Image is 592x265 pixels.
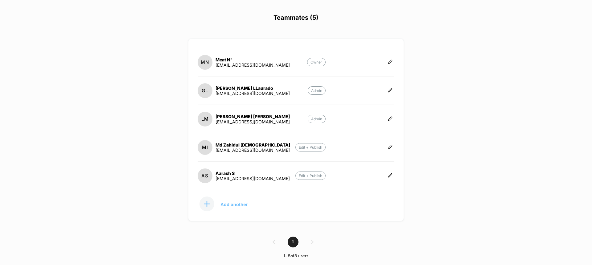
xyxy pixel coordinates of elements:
p: AS [201,173,208,179]
p: Edit + Publish [295,143,326,151]
div: [EMAIL_ADDRESS][DOMAIN_NAME] [216,176,290,181]
div: [EMAIL_ADDRESS][DOMAIN_NAME] [216,147,290,153]
p: Add another [220,203,248,206]
p: GL [202,88,208,93]
p: Owner [307,58,326,66]
div: [EMAIL_ADDRESS][DOMAIN_NAME] [216,91,290,96]
p: LM [201,116,209,122]
p: Edit + Publish [295,172,326,180]
p: Admin [308,115,326,123]
button: Add another [198,196,259,212]
p: MN [201,59,209,65]
p: MI [202,144,208,150]
div: [PERSON_NAME] [PERSON_NAME] [216,114,290,119]
div: Meat N' [216,57,290,62]
div: [EMAIL_ADDRESS][DOMAIN_NAME] [216,62,290,68]
p: Admin [308,86,326,95]
div: [EMAIL_ADDRESS][DOMAIN_NAME] [216,119,290,124]
div: [PERSON_NAME] LLaurado [216,85,290,91]
span: 1 [288,237,298,247]
div: Aarash S [216,171,290,176]
div: Md Zahidul [DEMOGRAPHIC_DATA] [216,142,290,147]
